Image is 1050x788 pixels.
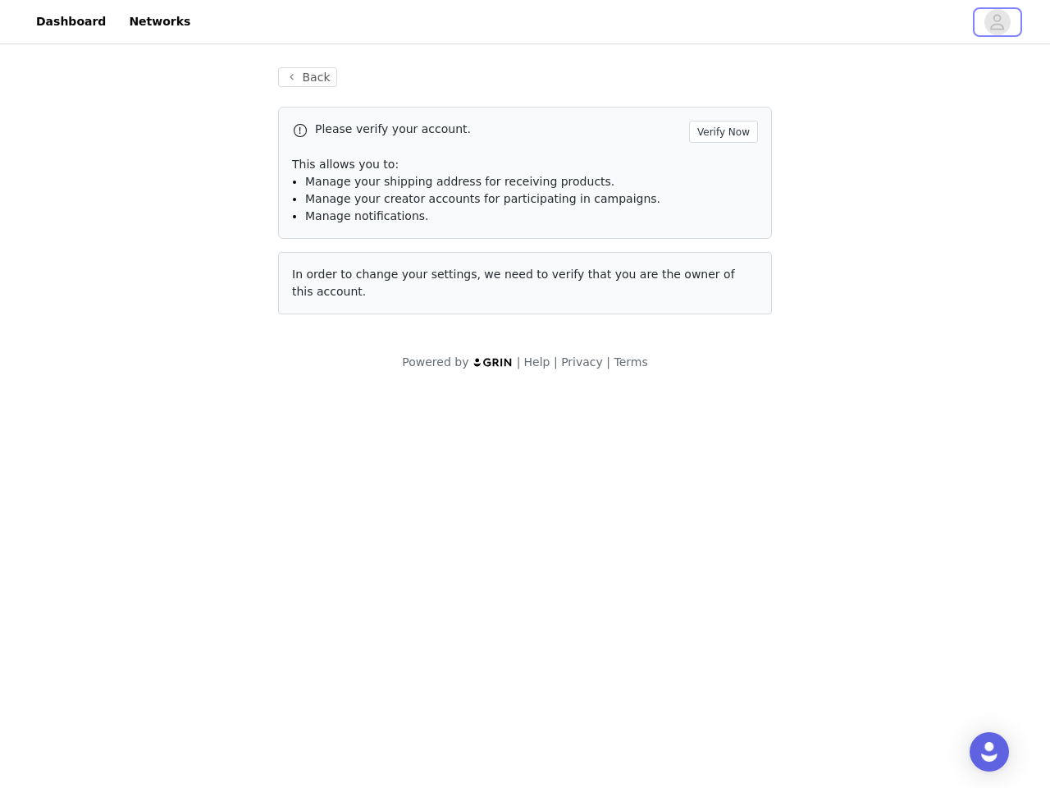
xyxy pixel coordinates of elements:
[989,9,1005,35] div: avatar
[472,357,514,368] img: logo
[292,268,735,298] span: In order to change your settings, we need to verify that you are the owner of this account.
[554,355,558,369] span: |
[689,121,758,143] button: Verify Now
[970,732,1009,772] div: Open Intercom Messenger
[561,355,603,369] a: Privacy
[402,355,468,369] span: Powered by
[292,156,758,173] p: This allows you to:
[606,355,610,369] span: |
[278,67,337,87] button: Back
[305,175,614,188] span: Manage your shipping address for receiving products.
[524,355,550,369] a: Help
[305,209,429,222] span: Manage notifications.
[315,121,682,138] p: Please verify your account.
[517,355,521,369] span: |
[305,192,660,205] span: Manage your creator accounts for participating in campaigns.
[119,3,200,40] a: Networks
[614,355,647,369] a: Terms
[26,3,116,40] a: Dashboard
